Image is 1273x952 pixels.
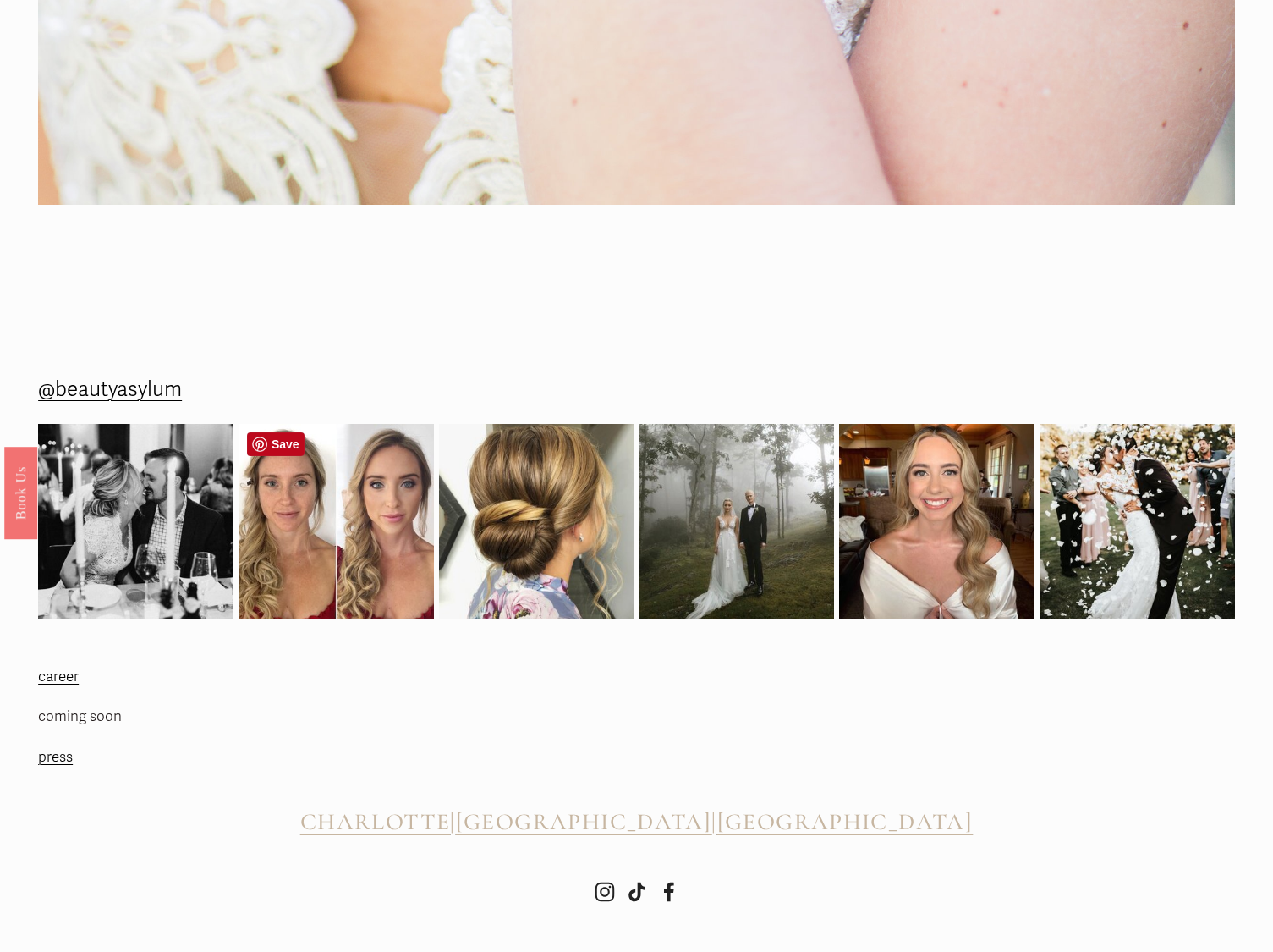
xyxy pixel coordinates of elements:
[439,406,634,639] img: So much pretty from this weekend! Here&rsquo;s one from @beautyasylum_charlotte #beautyasylum @up...
[300,807,450,836] span: CHARLOTTE
[247,432,305,456] a: Pin it!
[38,745,73,771] a: press
[450,807,455,836] span: |
[717,807,973,836] span: [GEOGRAPHIC_DATA]
[38,371,182,409] a: @beautyasylum
[456,808,711,835] a: [GEOGRAPHIC_DATA]
[1040,399,1235,644] img: 2020 didn&rsquo;t stop this wedding celebration! 🎊😍🎉 @beautyasylum_atlanta #beautyasylum @bridal_...
[717,808,973,835] a: [GEOGRAPHIC_DATA]
[4,446,37,538] a: Book Us
[38,664,79,691] a: career
[839,424,1034,619] img: Going into the wedding weekend with some bridal inspo for ya! 💫 @beautyasylum_charlotte #beautyas...
[627,882,647,902] a: TikTok
[38,704,330,730] p: coming soon
[300,808,450,835] a: CHARLOTTE
[239,424,434,619] img: It&rsquo;s been a while since we&rsquo;ve shared a before and after! Subtle makeup &amp; romantic...
[38,424,233,619] img: Rehearsal dinner vibes from Raleigh, NC. We added a subtle braid at the top before we created her...
[639,424,834,619] img: Picture perfect 💫 @beautyasylum_charlotte @apryl_naylor_makeup #beautyasylum_apryl @uptownfunkyou...
[456,807,711,836] span: [GEOGRAPHIC_DATA]
[659,882,679,902] a: Facebook
[595,882,615,902] a: Instagram
[711,807,716,836] span: |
